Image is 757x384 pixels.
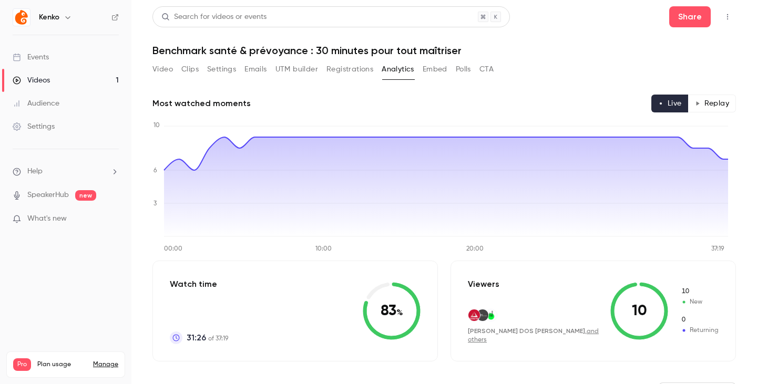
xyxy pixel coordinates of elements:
button: Registrations [326,61,373,78]
button: Analytics [382,61,414,78]
div: Settings [13,121,55,132]
button: Settings [207,61,236,78]
span: Plan usage [37,360,87,369]
button: CTA [479,61,494,78]
a: SpeakerHub [27,190,69,201]
button: Replay [688,95,736,112]
span: new [75,190,96,201]
img: parisladefense.com [485,309,497,321]
img: teractem.fr [468,309,480,321]
button: Live [651,95,689,112]
button: Share [669,6,711,27]
button: Video [152,61,173,78]
button: UTM builder [275,61,318,78]
div: Videos [13,75,50,86]
h1: Benchmark santé & prévoyance : 30 minutes pour tout maîtriser [152,44,736,57]
span: Returning [681,326,719,335]
li: help-dropdown-opener [13,166,119,177]
p: Watch time [170,278,228,290]
div: Audience [13,98,59,109]
tspan: 10 [154,122,160,129]
span: Returning [681,315,719,325]
p: Viewers [468,278,499,290]
button: Clips [181,61,199,78]
button: Embed [423,61,447,78]
span: What's new [27,213,67,224]
tspan: 37:19 [711,246,724,252]
h6: Kenko [39,12,59,23]
tspan: 00:00 [164,246,182,252]
div: , [468,327,610,344]
p: of 37:19 [187,331,228,344]
button: Top Bar Actions [719,8,736,25]
img: Kenko [13,9,30,26]
span: [PERSON_NAME] DOS [PERSON_NAME] [468,327,585,335]
button: Emails [244,61,267,78]
span: Help [27,166,43,177]
span: 31:26 [187,331,206,344]
button: Polls [456,61,471,78]
span: New [681,297,719,307]
tspan: 3 [154,201,157,207]
div: Search for videos or events [161,12,267,23]
h2: Most watched moments [152,97,251,110]
img: dginventaires.fr [477,309,488,321]
tspan: 6 [154,168,157,174]
tspan: 10:00 [315,246,332,252]
span: Pro [13,358,31,371]
div: Events [13,52,49,63]
tspan: 20:00 [466,246,484,252]
a: Manage [93,360,118,369]
span: New [681,287,719,296]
